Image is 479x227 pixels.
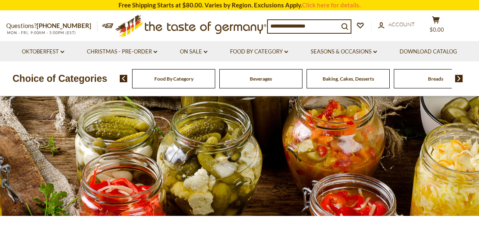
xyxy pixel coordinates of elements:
[6,21,98,31] p: Questions?
[154,76,193,82] a: Food By Category
[302,1,360,9] a: Click here for details.
[430,26,444,33] span: $0.00
[311,47,377,56] a: Seasons & Occasions
[323,76,374,82] a: Baking, Cakes, Desserts
[428,76,443,82] a: Breads
[230,47,288,56] a: Food By Category
[87,47,157,56] a: Christmas - PRE-ORDER
[388,21,415,28] span: Account
[120,75,128,82] img: previous arrow
[250,76,272,82] a: Beverages
[180,47,207,56] a: On Sale
[37,22,91,29] a: [PHONE_NUMBER]
[423,16,448,37] button: $0.00
[400,47,457,56] a: Download Catalog
[22,47,64,56] a: Oktoberfest
[455,75,463,82] img: next arrow
[6,30,76,35] span: MON - FRI, 9:00AM - 5:00PM (EST)
[378,20,415,29] a: Account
